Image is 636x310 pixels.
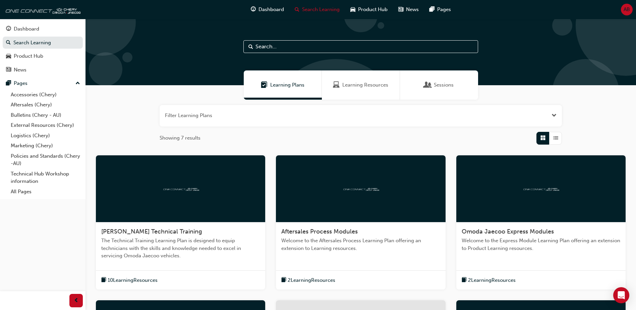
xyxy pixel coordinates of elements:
[8,141,83,151] a: Marketing (Chery)
[261,81,268,89] span: Learning Plans
[552,112,557,119] button: Open the filter
[398,5,403,14] span: news-icon
[281,228,358,235] span: Aftersales Process Modules
[8,187,83,197] a: All Pages
[3,37,83,49] a: Search Learning
[14,66,26,74] div: News
[101,276,158,285] button: book-icon10LearningResources
[424,81,431,89] span: Sessions
[624,6,630,13] span: AB
[8,110,83,120] a: Bulletins (Chery - AU)
[434,81,454,89] span: Sessions
[6,40,11,46] span: search-icon
[270,81,304,89] span: Learning Plans
[393,3,424,16] a: news-iconNews
[101,228,202,235] span: [PERSON_NAME] Technical Training
[302,6,340,13] span: Search Learning
[160,134,200,142] span: Showing 7 results
[468,276,516,284] span: 2 Learning Resources
[251,5,256,14] span: guage-icon
[424,3,456,16] a: pages-iconPages
[540,134,545,142] span: Grid
[621,4,633,15] button: AB
[248,43,253,51] span: Search
[295,5,299,14] span: search-icon
[245,3,289,16] a: guage-iconDashboard
[276,155,445,290] a: oneconnectAftersales Process ModulesWelcome to the Aftersales Process Learning Plan offering an e...
[350,5,355,14] span: car-icon
[333,81,340,89] span: Learning Resources
[281,237,440,252] span: Welcome to the Aftersales Process Learning Plan offering an extension to Learning resources.
[400,70,478,100] a: SessionsSessions
[3,21,83,77] button: DashboardSearch LearningProduct HubNews
[6,53,11,59] span: car-icon
[281,276,335,285] button: book-icon2LearningResources
[14,52,43,60] div: Product Hub
[522,185,559,192] img: oneconnect
[8,100,83,110] a: Aftersales (Chery)
[613,287,629,303] div: Open Intercom Messenger
[8,151,83,169] a: Policies and Standards (Chery -AU)
[243,40,478,53] input: Search...
[96,155,265,290] a: oneconnect[PERSON_NAME] Technical TrainingThe Technical Training Learning Plan is designed to equ...
[462,276,467,285] span: book-icon
[75,79,80,88] span: up-icon
[288,276,335,284] span: 2 Learning Resources
[244,70,322,100] a: Learning PlansLearning Plans
[281,276,286,285] span: book-icon
[8,120,83,131] a: External Resources (Chery)
[14,80,27,87] div: Pages
[429,5,435,14] span: pages-icon
[74,297,79,305] span: prev-icon
[258,6,284,13] span: Dashboard
[358,6,388,13] span: Product Hub
[6,81,11,87] span: pages-icon
[3,77,83,90] button: Pages
[3,50,83,62] a: Product Hub
[3,3,80,16] img: oneconnect
[462,228,554,235] span: Omoda Jaecoo Express Modules
[6,67,11,73] span: news-icon
[406,6,419,13] span: News
[342,185,379,192] img: oneconnect
[101,237,260,260] span: The Technical Training Learning Plan is designed to equip technicians with the skills and knowled...
[289,3,345,16] a: search-iconSearch Learning
[108,276,158,284] span: 10 Learning Resources
[462,237,620,252] span: Welcome to the Express Module Learning Plan offering an extension to Product Learning resources.
[101,276,106,285] span: book-icon
[3,64,83,76] a: News
[6,26,11,32] span: guage-icon
[437,6,451,13] span: Pages
[342,81,388,89] span: Learning Resources
[8,131,83,141] a: Logistics (Chery)
[162,185,199,192] img: oneconnect
[8,169,83,187] a: Technical Hub Workshop information
[553,134,558,142] span: List
[14,25,39,33] div: Dashboard
[462,276,516,285] button: book-icon2LearningResources
[8,90,83,100] a: Accessories (Chery)
[322,70,400,100] a: Learning ResourcesLearning Resources
[345,3,393,16] a: car-iconProduct Hub
[456,155,626,290] a: oneconnectOmoda Jaecoo Express ModulesWelcome to the Express Module Learning Plan offering an ext...
[3,23,83,35] a: Dashboard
